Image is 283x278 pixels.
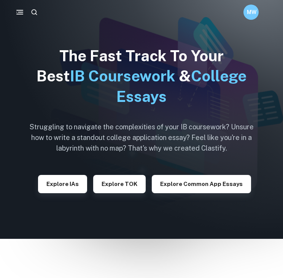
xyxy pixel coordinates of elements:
[93,175,146,193] button: Explore TOK
[93,180,146,187] a: Explore TOK
[70,67,175,85] span: IB Coursework
[152,180,251,187] a: Explore Common App essays
[152,175,251,193] button: Explore Common App essays
[243,5,259,20] button: MW
[38,180,87,187] a: Explore IAs
[24,122,259,154] h6: Struggling to navigate the complexities of your IB coursework? Unsure how to write a standout col...
[38,175,87,193] button: Explore IAs
[116,67,246,105] span: College Essays
[247,8,256,16] h6: MW
[24,46,259,106] h1: The Fast Track To Your Best &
